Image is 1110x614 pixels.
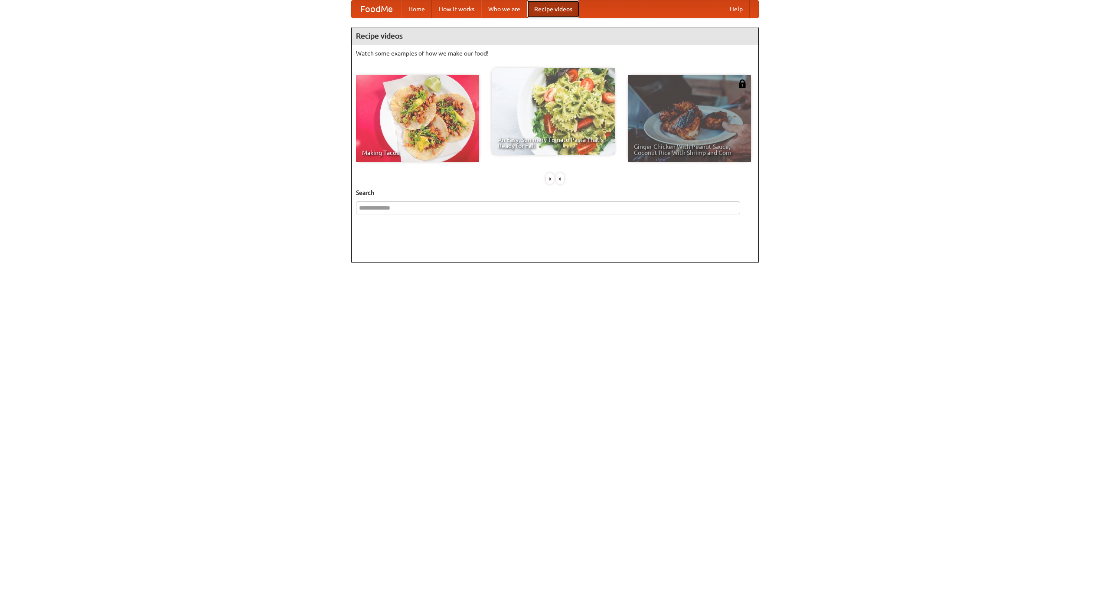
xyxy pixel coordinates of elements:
img: 483408.png [738,79,747,88]
a: Making Tacos [356,75,479,162]
a: Home [402,0,432,18]
div: » [556,173,564,184]
a: How it works [432,0,481,18]
h4: Recipe videos [352,27,758,45]
h5: Search [356,188,754,197]
span: An Easy, Summery Tomato Pasta That's Ready for Fall [498,137,609,149]
a: Who we are [481,0,527,18]
a: Help [723,0,750,18]
a: Recipe videos [527,0,579,18]
span: Making Tacos [362,150,473,156]
p: Watch some examples of how we make our food! [356,49,754,58]
a: An Easy, Summery Tomato Pasta That's Ready for Fall [492,68,615,155]
a: FoodMe [352,0,402,18]
div: « [546,173,554,184]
